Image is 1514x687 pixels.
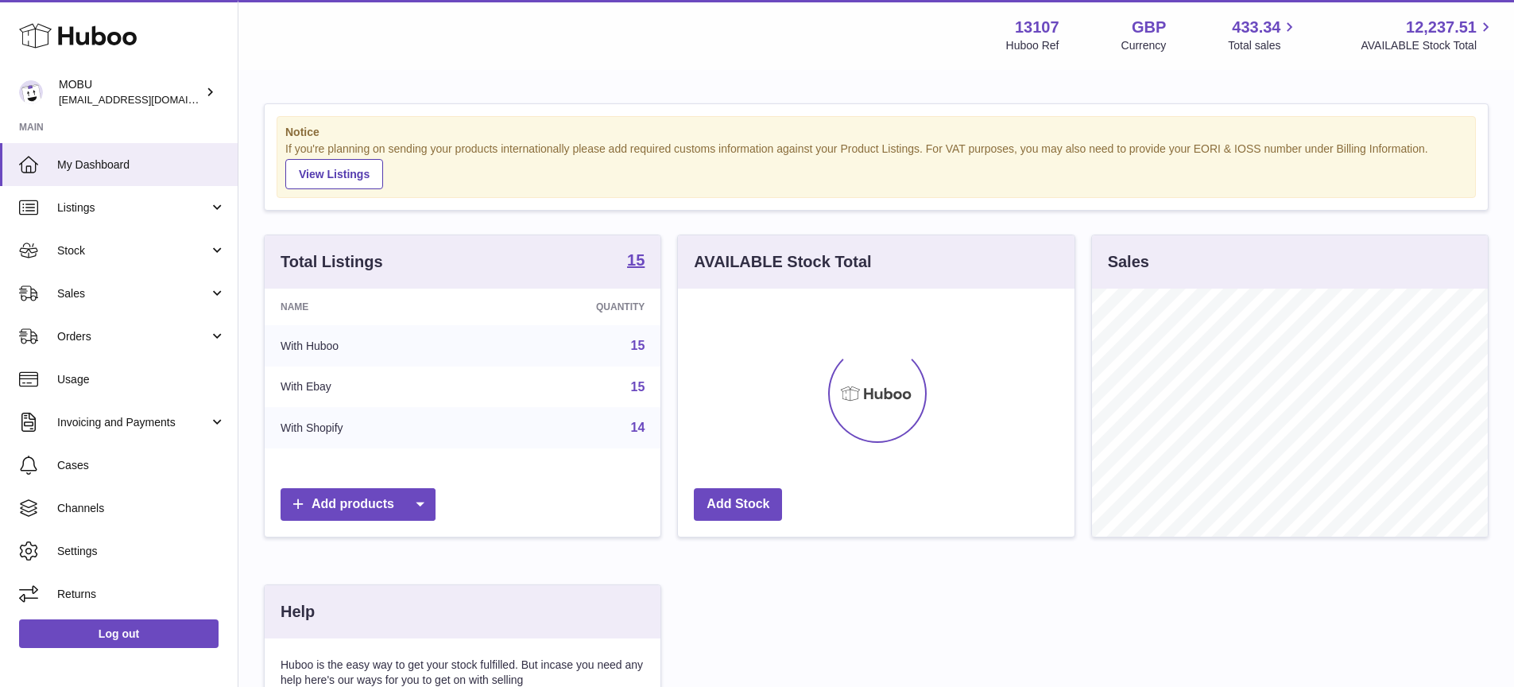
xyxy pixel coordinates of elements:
[1361,17,1495,53] a: 12,237.51 AVAILABLE Stock Total
[694,251,871,273] h3: AVAILABLE Stock Total
[57,286,209,301] span: Sales
[57,157,226,173] span: My Dashboard
[627,252,645,268] strong: 15
[1232,17,1280,38] span: 433.34
[57,544,226,559] span: Settings
[59,93,234,106] span: [EMAIL_ADDRESS][DOMAIN_NAME]
[281,601,315,623] h3: Help
[59,77,202,107] div: MOBU
[478,289,661,325] th: Quantity
[265,325,478,367] td: With Huboo
[631,339,645,352] a: 15
[1406,17,1477,38] span: 12,237.51
[281,488,436,521] a: Add products
[631,380,645,394] a: 15
[57,587,226,602] span: Returns
[1108,251,1149,273] h3: Sales
[1121,38,1167,53] div: Currency
[281,251,383,273] h3: Total Listings
[57,458,226,473] span: Cases
[265,407,478,448] td: With Shopify
[627,252,645,271] a: 15
[265,289,478,325] th: Name
[1132,17,1166,38] strong: GBP
[1015,17,1059,38] strong: 13107
[57,200,209,215] span: Listings
[57,372,226,387] span: Usage
[57,243,209,258] span: Stock
[285,125,1467,140] strong: Notice
[1361,38,1495,53] span: AVAILABLE Stock Total
[1006,38,1059,53] div: Huboo Ref
[1228,38,1299,53] span: Total sales
[694,488,782,521] a: Add Stock
[57,501,226,516] span: Channels
[19,80,43,104] img: mo@mobu.co.uk
[57,415,209,430] span: Invoicing and Payments
[265,367,478,408] td: With Ebay
[285,142,1467,189] div: If you're planning on sending your products internationally please add required customs informati...
[57,329,209,344] span: Orders
[19,619,219,648] a: Log out
[1228,17,1299,53] a: 433.34 Total sales
[285,159,383,189] a: View Listings
[631,421,645,434] a: 14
